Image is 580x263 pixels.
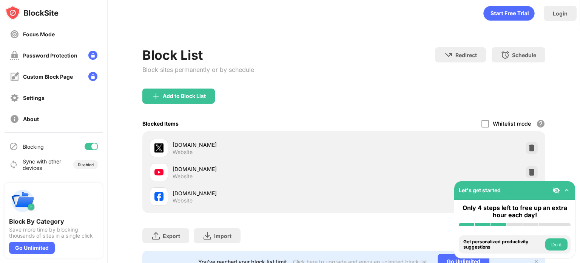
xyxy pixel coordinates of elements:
div: Password Protection [23,52,77,59]
img: lock-menu.svg [88,72,97,81]
div: Whitelist mode [493,120,531,127]
div: Redirect [455,52,477,58]
img: logo-blocksite.svg [5,5,59,20]
div: Disabled [78,162,94,167]
div: [DOMAIN_NAME] [173,189,344,197]
div: Website [173,149,193,156]
div: Settings [23,95,45,101]
div: About [23,116,39,122]
div: Login [553,10,568,17]
img: push-categories.svg [9,187,36,215]
div: Import [214,233,231,239]
div: Let's get started [459,187,501,193]
img: customize-block-page-off.svg [10,72,19,81]
img: eye-not-visible.svg [552,187,560,194]
button: Do it [545,238,568,251]
img: blocking-icon.svg [9,142,18,151]
div: Get personalized productivity suggestions [463,239,543,250]
div: Sync with other devices [23,158,62,171]
div: Export [163,233,180,239]
div: Focus Mode [23,31,55,37]
img: about-off.svg [10,114,19,124]
div: Website [173,197,193,204]
div: [DOMAIN_NAME] [173,165,344,173]
div: Save more time by blocking thousands of sites in a single click [9,227,98,239]
img: favicons [154,143,164,153]
div: Website [173,173,193,180]
div: Block By Category [9,218,98,225]
div: Blocking [23,143,44,150]
div: Custom Block Page [23,73,73,80]
img: focus-off.svg [10,30,19,39]
img: omni-setup-toggle.svg [563,187,571,194]
div: Block sites permanently or by schedule [142,66,254,73]
div: Go Unlimited [9,242,55,254]
img: settings-off.svg [10,93,19,103]
div: Only 4 steps left to free up an extra hour each day! [459,204,571,219]
img: password-protection-off.svg [10,51,19,60]
img: sync-icon.svg [9,160,18,169]
img: favicons [154,192,164,201]
div: Schedule [512,52,536,58]
div: Blocked Items [142,120,179,127]
div: animation [483,6,535,21]
img: favicons [154,168,164,177]
div: Block List [142,47,254,63]
img: lock-menu.svg [88,51,97,60]
div: Add to Block List [163,93,206,99]
div: [DOMAIN_NAME] [173,141,344,149]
